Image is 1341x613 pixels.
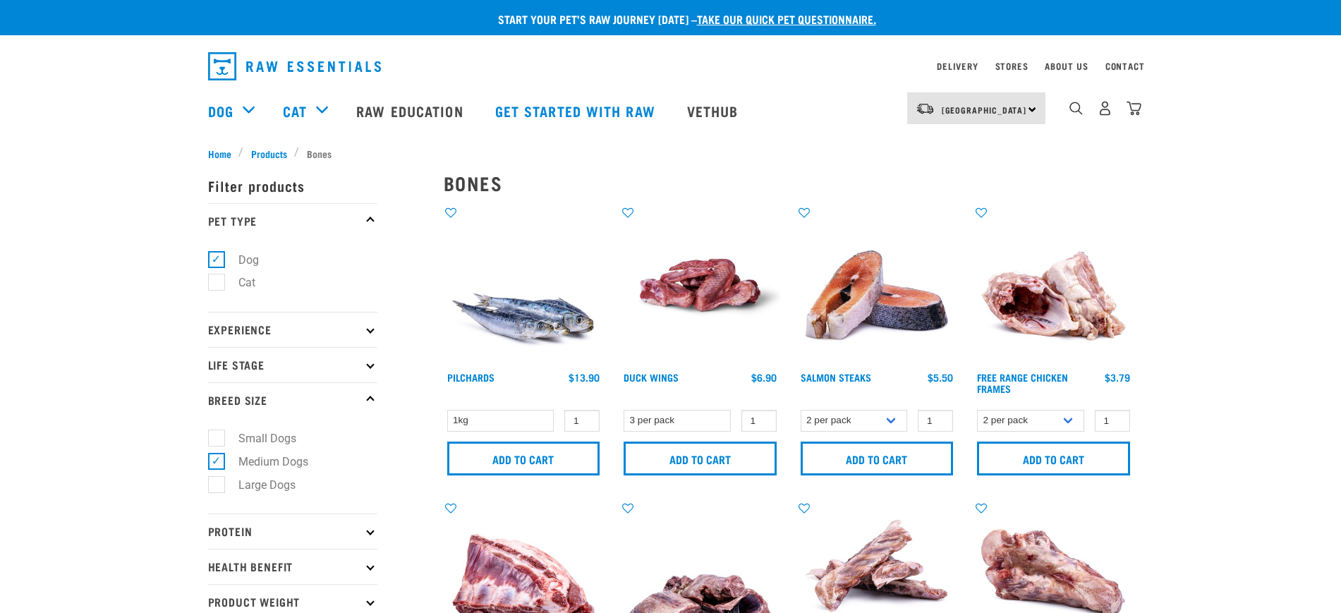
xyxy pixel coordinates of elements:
div: $5.50 [928,372,953,383]
input: Add to cart [624,442,777,475]
label: Small Dogs [216,430,302,447]
a: Products [243,146,294,161]
nav: breadcrumbs [208,146,1134,161]
h2: Bones [444,172,1134,194]
a: Cat [283,100,307,121]
img: Four Whole Pilchards [444,205,604,365]
p: Experience [208,312,377,347]
img: 1236 Chicken Frame Turks 01 [973,205,1134,365]
img: van-moving.png [916,102,935,115]
span: [GEOGRAPHIC_DATA] [942,107,1027,112]
input: 1 [918,410,953,432]
img: user.png [1098,101,1112,116]
a: Home [208,146,239,161]
a: Delivery [937,63,978,68]
label: Dog [216,251,265,269]
p: Filter products [208,168,377,203]
label: Cat [216,274,261,291]
a: Duck Wings [624,375,679,380]
a: Contact [1105,63,1145,68]
a: Get started with Raw [481,83,673,139]
input: 1 [1095,410,1130,432]
label: Large Dogs [216,476,301,494]
p: Life Stage [208,347,377,382]
img: 1148 Salmon Steaks 01 [797,205,957,365]
span: Products [251,146,287,161]
a: Salmon Steaks [801,375,871,380]
input: Add to cart [801,442,954,475]
input: 1 [564,410,600,432]
p: Protein [208,514,377,549]
p: Health Benefit [208,549,377,584]
a: Vethub [673,83,756,139]
a: Dog [208,100,233,121]
div: $6.90 [751,372,777,383]
input: 1 [741,410,777,432]
img: Raw Essentials Logo [208,52,381,80]
p: Pet Type [208,203,377,238]
p: Breed Size [208,382,377,418]
input: Add to cart [447,442,600,475]
a: take our quick pet questionnaire. [697,16,876,22]
label: Medium Dogs [216,453,314,471]
div: $13.90 [569,372,600,383]
a: Free Range Chicken Frames [977,375,1068,391]
nav: dropdown navigation [197,47,1145,86]
a: Raw Education [342,83,480,139]
a: About Us [1045,63,1088,68]
span: Home [208,146,231,161]
div: $3.79 [1105,372,1130,383]
a: Stores [995,63,1028,68]
input: Add to cart [977,442,1130,475]
img: home-icon-1@2x.png [1069,102,1083,115]
img: Raw Essentials Duck Wings Raw Meaty Bones For Pets [620,205,780,365]
img: home-icon@2x.png [1127,101,1141,116]
a: Pilchards [447,375,494,380]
